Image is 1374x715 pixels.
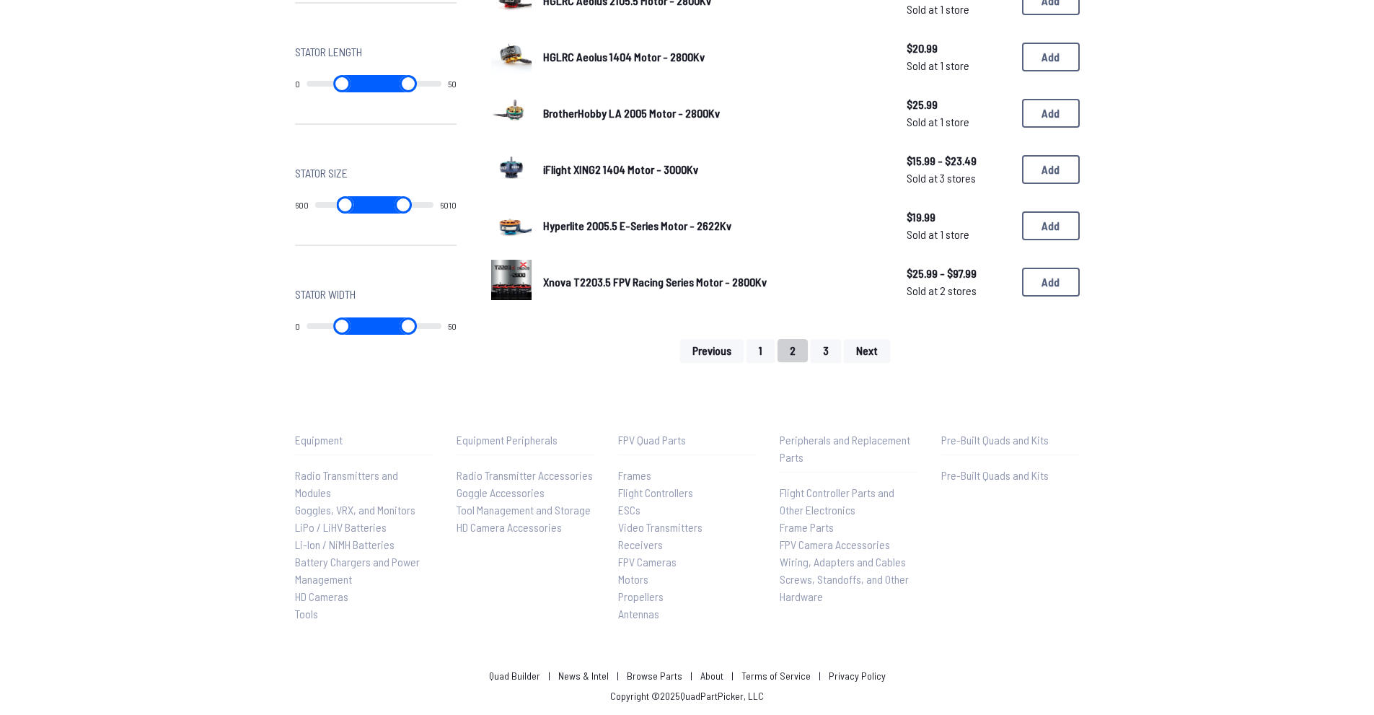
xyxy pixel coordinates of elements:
[543,161,884,178] a: iFlight XING2 1404 Motor - 3000Kv
[907,1,1010,18] span: Sold at 1 store
[780,553,918,571] a: Wiring, Adapters and Cables
[1022,211,1080,240] button: Add
[491,35,532,79] a: image
[295,78,300,89] output: 0
[941,467,1080,484] a: Pre-Built Quads and Kits
[907,113,1010,131] span: Sold at 1 store
[618,468,651,482] span: Frames
[295,519,433,536] a: LiPo / LiHV Batteries
[618,501,757,519] a: ESCs
[457,486,545,499] span: Goggle Accessories
[1022,268,1080,297] button: Add
[680,339,744,362] button: Previous
[907,57,1010,74] span: Sold at 1 store
[295,467,433,501] a: Radio Transmitters and Modules
[543,48,884,66] a: HGLRC Aeolus 1404 Motor - 2800Kv
[778,339,808,362] button: 2
[780,486,894,517] span: Flight Controller Parts and Other Electronics
[295,199,309,211] output: 600
[618,431,757,449] p: FPV Quad Parts
[618,589,664,603] span: Propellers
[295,588,433,605] a: HD Cameras
[700,670,723,682] a: About
[627,670,682,682] a: Browse Parts
[907,265,1010,282] span: $25.99 - $97.99
[907,282,1010,299] span: Sold at 2 stores
[295,286,356,303] span: Stator Width
[448,78,457,89] output: 50
[558,670,609,682] a: News & Intel
[491,203,532,248] a: image
[295,503,415,517] span: Goggles, VRX, and Monitors
[295,536,433,553] a: Li-Ion / NiMH Batteries
[618,467,757,484] a: Frames
[618,588,757,605] a: Propellers
[610,689,764,703] p: Copyright © 2025 QuadPartPicker, LLC
[489,670,540,682] a: Quad Builder
[491,260,532,304] a: image
[907,96,1010,113] span: $25.99
[780,571,918,605] a: Screws, Standoffs, and Other Hardware
[543,275,767,289] span: Xnova T2203.5 FPV Racing Series Motor - 2800Kv
[483,669,891,683] p: | | | | |
[618,503,640,517] span: ESCs
[543,217,884,234] a: Hyperlite 2005.5 E-Series Motor - 2622Kv
[491,35,532,75] img: image
[618,572,648,586] span: Motors
[295,320,300,332] output: 0
[491,147,532,192] a: image
[295,165,348,182] span: Stator Size
[295,555,420,586] span: Battery Chargers and Power Management
[457,503,591,517] span: Tool Management and Storage
[941,468,1049,482] span: Pre-Built Quads and Kits
[741,670,811,682] a: Terms of Service
[618,486,693,499] span: Flight Controllers
[1022,43,1080,71] button: Add
[907,170,1010,187] span: Sold at 3 stores
[295,607,318,620] span: Tools
[457,431,595,449] p: Equipment Peripherals
[457,484,595,501] a: Goggle Accessories
[618,484,757,501] a: Flight Controllers
[457,519,595,536] a: HD Camera Accessories
[1022,99,1080,128] button: Add
[457,468,593,482] span: Radio Transmitter Accessories
[907,40,1010,57] span: $20.99
[780,538,890,551] span: FPV Camera Accessories
[543,219,731,232] span: Hyperlite 2005.5 E-Series Motor - 2622Kv
[618,538,663,551] span: Receivers
[295,520,387,534] span: LiPo / LiHV Batteries
[295,43,362,61] span: Stator Length
[618,607,659,620] span: Antennas
[457,501,595,519] a: Tool Management and Storage
[618,520,703,534] span: Video Transmitters
[844,339,890,362] button: Next
[1022,155,1080,184] button: Add
[457,467,595,484] a: Radio Transmitter Accessories
[295,431,433,449] p: Equipment
[780,431,918,466] p: Peripherals and Replacement Parts
[448,320,457,332] output: 50
[440,199,457,211] output: 6010
[491,91,532,136] a: image
[907,152,1010,170] span: $15.99 - $23.49
[747,339,775,362] button: 1
[618,605,757,623] a: Antennas
[543,273,884,291] a: Xnova T2203.5 FPV Racing Series Motor - 2800Kv
[491,91,532,131] img: image
[811,339,841,362] button: 3
[491,203,532,244] img: image
[491,147,532,188] img: image
[780,555,906,569] span: Wiring, Adapters and Cables
[457,520,562,534] span: HD Camera Accessories
[780,536,918,553] a: FPV Camera Accessories
[295,605,433,623] a: Tools
[618,536,757,553] a: Receivers
[543,105,884,122] a: BrotherHobby LA 2005 Motor - 2800Kv
[295,553,433,588] a: Battery Chargers and Power Management
[829,670,886,682] a: Privacy Policy
[907,226,1010,243] span: Sold at 1 store
[618,519,757,536] a: Video Transmitters
[780,519,918,536] a: Frame Parts
[543,50,705,63] span: HGLRC Aeolus 1404 Motor - 2800Kv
